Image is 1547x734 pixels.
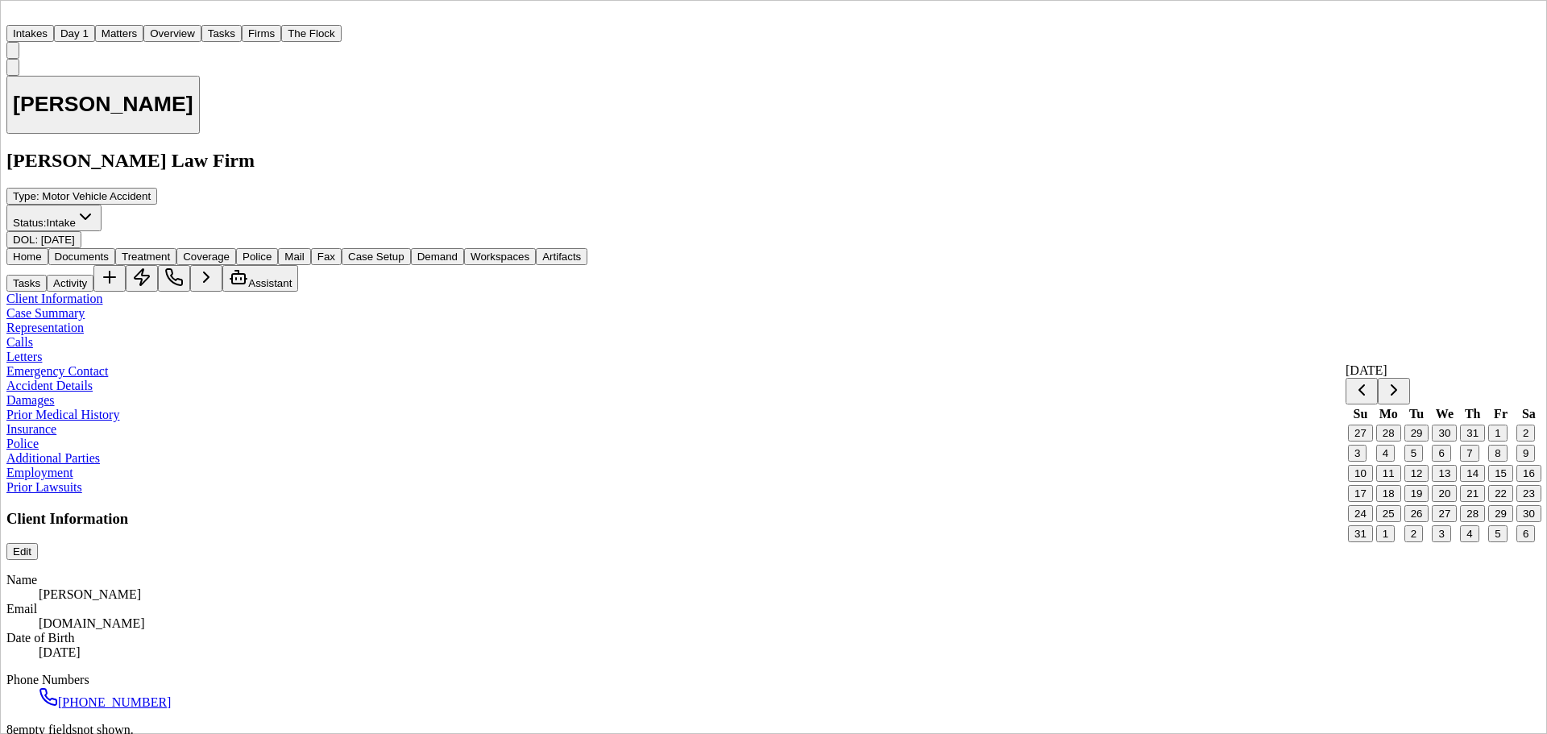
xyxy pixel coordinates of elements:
button: Go to next month [1378,378,1410,404]
h3: Client Information [6,510,1541,528]
div: [DOMAIN_NAME] [39,616,1541,631]
button: 27 [1432,505,1457,522]
button: Day 1 [54,25,95,42]
button: 5 [1404,445,1423,462]
a: Home [6,10,26,24]
span: Home [13,251,42,263]
button: 13 [1432,465,1457,482]
button: 16 [1516,465,1541,482]
span: [DATE] [41,234,75,246]
span: Mail [284,251,304,263]
span: Phone Numbers [6,673,89,686]
button: 19 [1404,485,1429,502]
button: Add Task [93,265,126,292]
th: Monday [1375,406,1402,422]
h1: [PERSON_NAME] [13,92,193,117]
span: Workspaces [471,251,529,263]
button: 21 [1460,485,1485,502]
button: Assistant [222,265,298,292]
span: Coverage [183,251,230,263]
span: Type : [13,190,39,202]
button: Copy Matter ID [6,59,19,76]
button: 6 [1516,525,1535,542]
a: Letters [6,350,42,363]
button: 20 [1432,485,1457,502]
a: Insurance [6,422,56,436]
span: Status: [13,217,47,229]
span: Documents [55,251,109,263]
th: Sunday [1347,406,1374,422]
button: 2 [1404,525,1423,542]
a: Damages [6,393,55,407]
button: Tasks [201,25,242,42]
a: Firms [242,26,281,39]
span: Assistant [248,277,292,289]
button: 29 [1488,505,1513,522]
dt: Date of Birth [6,631,1541,645]
a: Employment [6,466,73,479]
a: Intakes [6,26,54,39]
button: Edit Type: Motor Vehicle Accident [6,188,157,205]
a: Client Information [6,292,103,305]
button: 25 [1376,505,1401,522]
span: Motor Vehicle Accident [42,190,151,202]
button: Change status from Intake [6,205,102,231]
button: 31 [1460,425,1485,442]
button: The Flock [281,25,342,42]
a: Calls [6,335,33,349]
span: Treatment [122,251,170,263]
span: Police [243,251,272,263]
div: [DATE] [39,645,1541,660]
dt: Email [6,602,1541,616]
img: Finch Logo [6,6,26,22]
button: Go to previous month [1346,378,1378,404]
button: 28 [1376,425,1401,442]
span: Police [6,437,39,450]
span: Accident Details [6,379,93,392]
button: 31 [1348,525,1373,542]
button: Create Immediate Task [126,265,158,292]
span: Demand [417,251,458,263]
button: 9 [1516,445,1535,462]
button: Edit [6,543,38,560]
a: Emergency Contact [6,364,108,378]
button: 18 [1376,485,1401,502]
th: Friday [1487,406,1514,422]
th: Saturday [1516,406,1542,422]
button: 1 [1488,425,1507,442]
button: 30 [1432,425,1457,442]
button: 10 [1348,465,1373,482]
h2: [PERSON_NAME] Law Firm [6,150,1541,172]
button: 15 [1488,465,1513,482]
a: Matters [95,26,143,39]
a: Tasks [201,26,242,39]
button: 14 [1460,465,1485,482]
a: Additional Parties [6,451,100,465]
a: Prior Lawsuits [6,480,82,494]
a: Prior Medical History [6,408,119,421]
button: 27 [1348,425,1373,442]
button: 3 [1348,445,1367,462]
button: 30 [1516,505,1541,522]
button: Matters [95,25,143,42]
span: Representation [6,321,84,334]
button: 29 [1404,425,1429,442]
button: 5 [1488,525,1507,542]
button: 17 [1348,485,1373,502]
a: Overview [143,26,201,39]
button: 26 [1404,505,1429,522]
button: 23 [1516,485,1541,502]
button: Edit matter name [6,76,200,135]
span: Artifacts [542,251,581,263]
button: 12 [1404,465,1429,482]
span: Edit [13,545,31,558]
